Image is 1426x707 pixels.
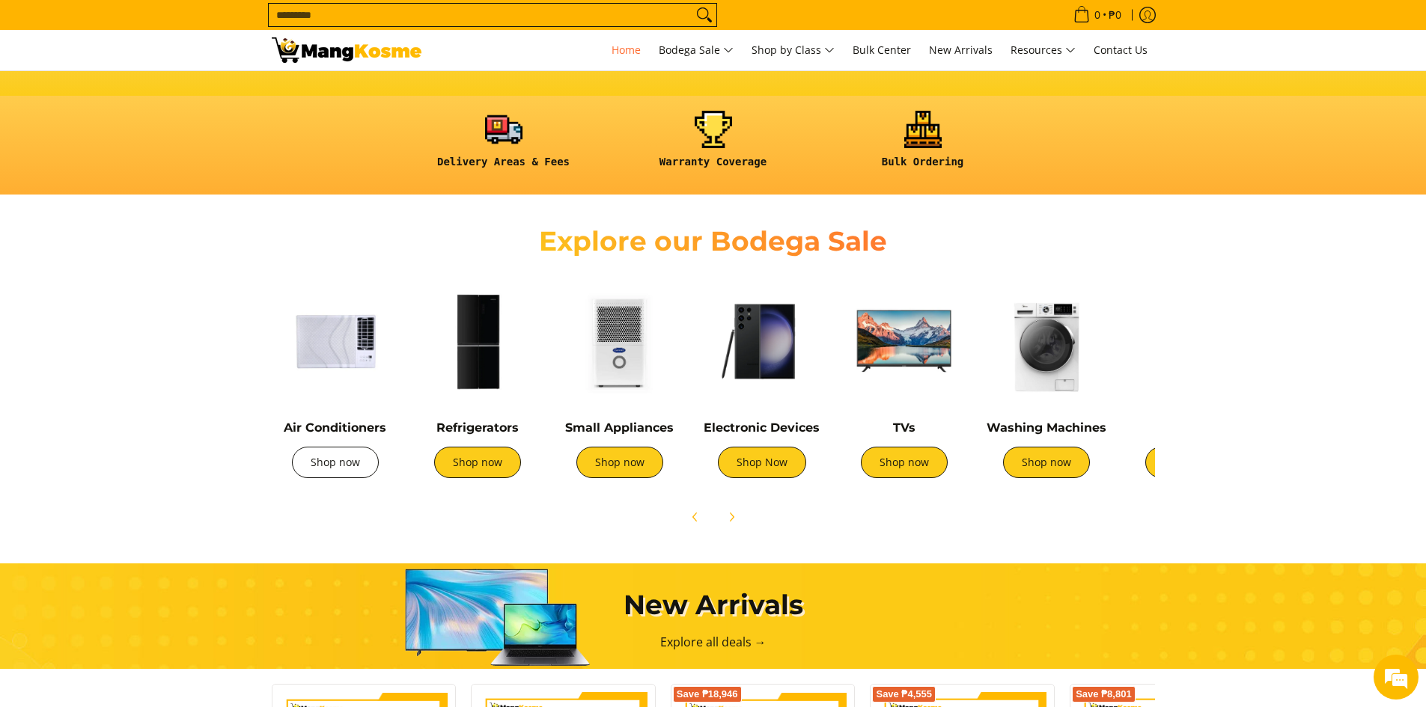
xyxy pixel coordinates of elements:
img: TVs [841,278,968,405]
textarea: Type your message and hit 'Enter' [7,408,285,461]
span: Shop by Class [752,41,835,60]
span: Save ₱8,801 [1076,690,1132,699]
span: Contact Us [1094,43,1148,57]
span: Home [612,43,641,57]
a: Bulk Center [845,30,918,70]
img: Refrigerators [414,278,541,405]
img: Electronic Devices [698,278,826,405]
img: Small Appliances [556,278,683,405]
a: Shop now [1145,447,1232,478]
a: Washing Machines [987,420,1106,435]
img: Air Conditioners [272,278,399,405]
a: Resources [1003,30,1083,70]
a: Contact Us [1086,30,1155,70]
span: • [1069,7,1126,23]
span: Bodega Sale [659,41,734,60]
a: <h6><strong>Bulk Ordering</strong></h6> [826,111,1020,180]
span: ₱0 [1106,10,1124,20]
button: Next [715,501,748,533]
a: Air Conditioners [284,420,386,435]
a: Electronic Devices [704,420,820,435]
a: <h6><strong>Delivery Areas & Fees</strong></h6> [406,111,601,180]
div: Minimize live chat window [246,7,281,43]
a: New Arrivals [921,30,1000,70]
a: <h6><strong>Warranty Coverage</strong></h6> [616,111,811,180]
span: Bulk Center [853,43,911,57]
button: Previous [679,501,712,533]
h2: Explore our Bodega Sale [496,224,930,258]
a: Shop now [1003,447,1090,478]
a: Small Appliances [565,420,674,435]
div: Chat with us now [78,84,252,103]
a: Refrigerators [436,420,519,435]
a: Home [604,30,648,70]
a: Shop Now [718,447,806,478]
img: Mang Kosme: Your Home Appliances Warehouse Sale Partner! [272,37,421,63]
button: Search [692,4,716,26]
span: Save ₱4,555 [876,690,932,699]
a: Shop by Class [744,30,842,70]
span: 0 [1092,10,1103,20]
span: Resources [1011,41,1076,60]
span: Save ₱18,946 [677,690,738,699]
span: We're online! [87,189,207,340]
img: Cookers [1125,278,1252,405]
a: Shop now [292,447,379,478]
span: New Arrivals [929,43,993,57]
nav: Main Menu [436,30,1155,70]
img: Washing Machines [983,278,1110,405]
a: Bodega Sale [651,30,741,70]
a: Explore all deals → [660,634,767,650]
a: Shop now [861,447,948,478]
a: Shop now [576,447,663,478]
a: TVs [893,420,915,435]
a: Shop now [434,447,521,478]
